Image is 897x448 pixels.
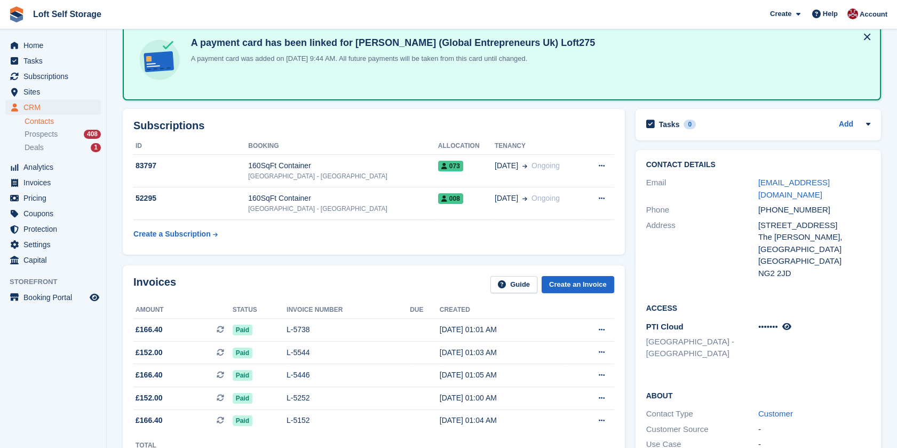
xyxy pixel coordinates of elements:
a: menu [5,237,101,252]
span: Invoices [23,175,88,190]
th: ID [133,138,248,155]
h2: Invoices [133,276,176,294]
span: Protection [23,222,88,237]
div: 0 [684,120,696,129]
span: [DATE] [495,160,518,171]
span: Settings [23,237,88,252]
img: card-linked-ebf98d0992dc2aeb22e95c0e3c79077019eb2392cfd83c6a337811c24bc77127.svg [137,37,182,83]
a: menu [5,253,101,268]
a: menu [5,290,101,305]
div: L-5446 [287,370,410,381]
span: PTI Cloud [646,322,684,331]
a: menu [5,191,101,206]
span: Ongoing [531,194,560,202]
div: L-5152 [287,415,410,426]
span: Booking Portal [23,290,88,305]
div: Contact Type [646,408,758,420]
img: stora-icon-8386f47178a22dfd0bd8f6a31ec36ba5ce8667c1dd55bd0f319d3a0aa187defe.svg [9,6,25,22]
a: menu [5,206,101,221]
a: Deals 1 [25,142,101,153]
p: A payment card was added on [DATE] 9:44 AM. All future payments will be taken from this card unti... [187,53,560,64]
span: 073 [438,161,463,171]
div: NG2 2JD [758,268,870,280]
span: £152.00 [136,392,163,404]
h2: Tasks [659,120,680,129]
h2: Access [646,302,870,313]
span: CRM [23,100,88,115]
div: [GEOGRAPHIC_DATA] [758,255,870,268]
th: Amount [133,302,233,319]
a: Loft Self Storage [29,5,106,23]
div: 160SqFt Container [248,160,438,171]
th: Created [440,302,565,319]
a: menu [5,100,101,115]
span: [DATE] [495,193,518,204]
h4: A payment card has been linked for [PERSON_NAME] (Global Entrepreneurs Uk) Loft275 [187,37,596,49]
span: Ongoing [531,161,560,170]
span: £166.40 [136,415,163,426]
h2: About [646,390,870,400]
div: [DATE] 01:04 AM [440,415,565,426]
div: [DATE] 01:03 AM [440,347,565,358]
img: James Johnson [847,9,858,19]
span: Sites [23,84,88,99]
div: [DATE] 01:00 AM [440,392,565,404]
span: Help [823,9,838,19]
div: Phone [646,204,758,216]
a: Prospects 408 [25,129,101,140]
div: The [PERSON_NAME], [GEOGRAPHIC_DATA] [758,231,870,255]
a: Create a Subscription [133,224,218,244]
span: £166.40 [136,370,163,381]
span: Paid [233,393,252,404]
li: [GEOGRAPHIC_DATA] - [GEOGRAPHIC_DATA] [646,336,758,360]
span: Coupons [23,206,88,221]
th: Status [233,302,287,319]
span: Create [770,9,791,19]
h2: Subscriptions [133,120,614,132]
a: menu [5,69,101,84]
span: Paid [233,348,252,358]
th: Tenancy [495,138,584,155]
div: L-5252 [287,392,410,404]
div: 160SqFt Container [248,193,438,204]
div: 52295 [133,193,248,204]
div: L-5544 [287,347,410,358]
h2: Contact Details [646,161,870,169]
span: £152.00 [136,347,163,358]
div: [PHONE_NUMBER] [758,204,870,216]
span: Pricing [23,191,88,206]
a: Preview store [88,291,101,304]
span: Prospects [25,129,58,139]
div: [STREET_ADDRESS] [758,219,870,232]
span: Subscriptions [23,69,88,84]
a: menu [5,84,101,99]
th: Due [410,302,440,319]
span: Home [23,38,88,53]
a: [EMAIL_ADDRESS][DOMAIN_NAME] [758,178,830,199]
span: Tasks [23,53,88,68]
span: Account [860,9,887,20]
a: Create an Invoice [542,276,614,294]
a: menu [5,53,101,68]
a: menu [5,175,101,190]
th: Allocation [438,138,495,155]
span: Analytics [23,160,88,175]
a: menu [5,222,101,237]
th: Booking [248,138,438,155]
div: Create a Subscription [133,229,211,240]
div: 408 [84,130,101,139]
div: Address [646,219,758,280]
div: L-5738 [287,324,410,335]
div: [DATE] 01:01 AM [440,324,565,335]
div: - [758,423,870,436]
div: [DATE] 01:05 AM [440,370,565,381]
a: Add [839,119,853,131]
span: Paid [233,415,252,426]
a: menu [5,38,101,53]
div: [GEOGRAPHIC_DATA] - [GEOGRAPHIC_DATA] [248,171,438,181]
span: Paid [233,370,252,381]
div: Customer Source [646,423,758,436]
a: Guide [490,276,537,294]
span: Storefront [10,277,106,287]
span: Deals [25,143,44,153]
